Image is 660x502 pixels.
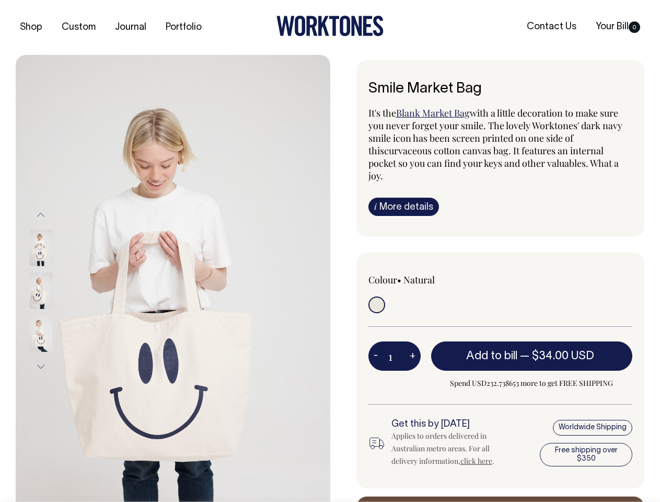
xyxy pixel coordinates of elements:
span: Add to bill [466,351,517,361]
label: Natural [403,273,435,286]
img: Smile Market Bag [29,272,53,309]
h6: Get this by [DATE] [391,419,512,430]
div: Applies to orders delivered in Australian metro areas. For all delivery information, . [391,430,512,467]
img: Smile Market Bag [29,315,53,352]
a: Blank Market Bag [396,107,470,119]
button: Next [33,355,49,379]
div: Colour [368,273,474,286]
h6: Smile Market Bag [368,81,633,97]
a: Contact Us [523,18,581,36]
a: Custom [57,19,100,36]
button: - [368,346,383,367]
span: 0 [629,21,640,33]
a: iMore details [368,198,439,216]
img: Smile Market Bag [29,230,53,266]
span: • [397,273,401,286]
p: It's the with a little decoration to make sure you never forget your smile. The lovely Worktones'... [368,107,633,182]
a: Journal [111,19,150,36]
a: Your Bill0 [592,18,644,36]
a: Shop [16,19,47,36]
button: Previous [33,203,49,226]
button: + [404,346,421,367]
span: Spend USD232.738653 more to get FREE SHIPPING [431,377,633,390]
button: Add to bill —$34.00 USD [431,341,633,371]
a: Portfolio [161,19,206,36]
span: i [374,201,377,212]
span: curvaceous cotton canvas bag. It features an internal pocket so you can find your keys and other ... [368,144,619,182]
span: $34.00 USD [532,351,594,361]
a: click here [460,456,492,466]
span: — [520,351,597,361]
